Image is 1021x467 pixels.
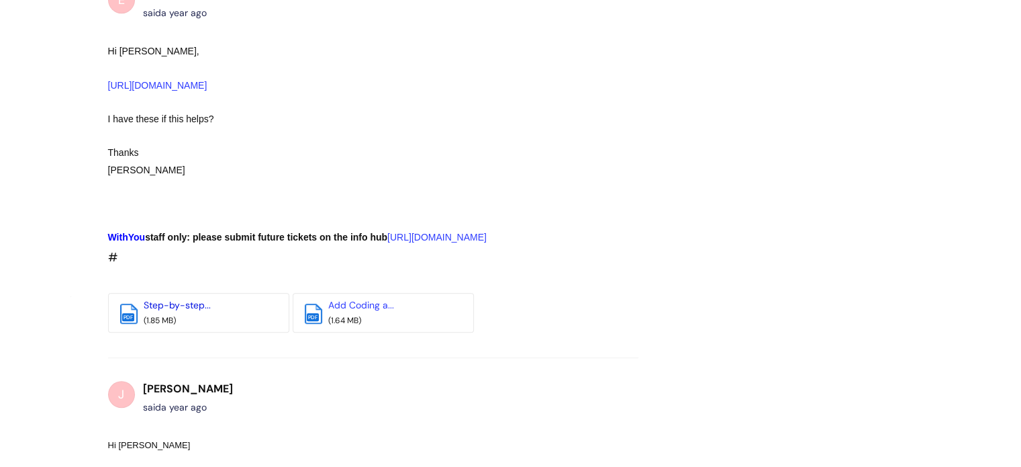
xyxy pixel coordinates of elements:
[108,162,590,179] div: [PERSON_NAME]
[108,232,388,243] strong: staff only: please submit future tickets on the info hub
[143,5,233,22] div: said
[144,314,251,329] div: (1.85 MB)
[161,7,207,19] span: Wed, 5 Jun, 2024 at 8:27 AM
[108,144,590,161] div: Thanks
[108,80,207,91] a: [URL][DOMAIN_NAME]
[328,314,436,329] div: (1.64 MB)
[161,401,207,413] span: Wed, 5 Jun, 2024 at 8:32 AM
[108,232,146,243] span: WithYou
[108,43,590,94] div: Hi [PERSON_NAME],
[108,43,590,268] div: #
[108,437,590,453] div: Hi [PERSON_NAME]
[328,299,394,311] a: Add Coding a...
[307,313,320,321] span: pdf
[387,232,487,243] a: [URL][DOMAIN_NAME]
[143,399,233,416] div: said
[108,111,590,128] div: I have these if this helps?
[108,381,135,408] div: J
[122,313,135,321] span: pdf
[143,382,233,396] b: [PERSON_NAME]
